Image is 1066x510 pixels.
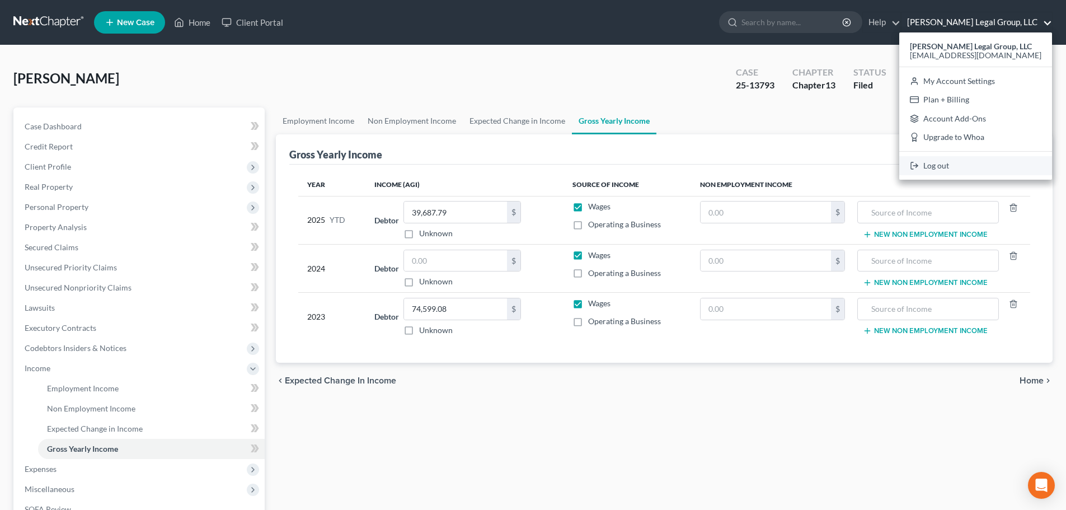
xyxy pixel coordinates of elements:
[374,311,399,322] label: Debtor
[701,298,831,320] input: 0.00
[25,121,82,131] span: Case Dashboard
[588,316,661,326] span: Operating a Business
[16,137,265,157] a: Credit Report
[853,66,886,79] div: Status
[25,343,126,353] span: Codebtors Insiders & Notices
[701,202,831,223] input: 0.00
[276,107,361,134] a: Employment Income
[899,156,1052,175] a: Log out
[831,250,844,272] div: $
[863,278,988,287] button: New Non Employment Income
[374,263,399,274] label: Debtor
[588,219,661,229] span: Operating a Business
[563,174,691,196] th: Source of Income
[47,444,118,453] span: Gross Yearly Income
[404,298,507,320] input: 0.00
[285,376,396,385] span: Expected Change in Income
[863,326,988,335] button: New Non Employment Income
[16,298,265,318] a: Lawsuits
[13,70,119,86] span: [PERSON_NAME]
[701,250,831,272] input: 0.00
[853,79,886,92] div: Filed
[831,202,844,223] div: $
[16,258,265,278] a: Unsecured Priority Claims
[25,484,74,494] span: Miscellaneous
[16,116,265,137] a: Case Dashboard
[831,298,844,320] div: $
[507,298,520,320] div: $
[792,79,835,92] div: Chapter
[825,79,835,90] span: 13
[276,376,285,385] i: chevron_left
[365,174,563,196] th: Income (AGI)
[25,323,96,333] span: Executory Contracts
[863,202,992,223] input: Source of Income
[1044,376,1053,385] i: chevron_right
[38,378,265,399] a: Employment Income
[419,325,453,336] label: Unknown
[289,148,382,161] div: Gross Yearly Income
[863,250,992,272] input: Source of Income
[736,79,774,92] div: 25-13793
[404,250,507,272] input: 0.00
[25,363,50,373] span: Income
[419,276,453,287] label: Unknown
[330,214,345,226] span: YTD
[47,383,119,393] span: Employment Income
[910,41,1032,51] strong: [PERSON_NAME] Legal Group, LLC
[168,12,216,32] a: Home
[1020,376,1053,385] button: Home chevron_right
[16,237,265,258] a: Secured Claims
[298,174,365,196] th: Year
[588,268,661,278] span: Operating a Business
[572,107,656,134] a: Gross Yearly Income
[25,242,78,252] span: Secured Claims
[588,202,611,211] span: Wages
[899,128,1052,147] a: Upgrade to Whoa
[588,250,611,260] span: Wages
[38,419,265,439] a: Expected Change in Income
[25,464,57,474] span: Expenses
[588,298,611,308] span: Wages
[899,109,1052,128] a: Account Add-Ons
[899,72,1052,91] a: My Account Settings
[25,303,55,312] span: Lawsuits
[16,217,265,237] a: Property Analysis
[901,12,1052,32] a: [PERSON_NAME] Legal Group, LLC
[899,90,1052,109] a: Plan + Billing
[38,439,265,459] a: Gross Yearly Income
[47,404,135,413] span: Non Employment Income
[863,230,988,239] button: New Non Employment Income
[16,318,265,338] a: Executory Contracts
[741,12,844,32] input: Search by name...
[276,376,396,385] button: chevron_left Expected Change in Income
[307,250,356,288] div: 2024
[899,32,1052,180] div: [PERSON_NAME] Legal Group, LLC
[507,250,520,272] div: $
[307,298,356,336] div: 2023
[736,66,774,79] div: Case
[507,202,520,223] div: $
[25,222,87,232] span: Property Analysis
[25,283,132,292] span: Unsecured Nonpriority Claims
[1028,472,1055,499] div: Open Intercom Messenger
[25,182,73,191] span: Real Property
[691,174,1030,196] th: Non Employment Income
[863,298,992,320] input: Source of Income
[216,12,289,32] a: Client Portal
[25,202,88,212] span: Personal Property
[38,399,265,419] a: Non Employment Income
[25,162,71,171] span: Client Profile
[25,263,117,272] span: Unsecured Priority Claims
[25,142,73,151] span: Credit Report
[463,107,572,134] a: Expected Change in Income
[117,18,154,27] span: New Case
[404,202,507,223] input: 0.00
[1020,376,1044,385] span: Home
[307,201,356,239] div: 2025
[792,66,835,79] div: Chapter
[374,214,399,226] label: Debtor
[863,12,900,32] a: Help
[361,107,463,134] a: Non Employment Income
[16,278,265,298] a: Unsecured Nonpriority Claims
